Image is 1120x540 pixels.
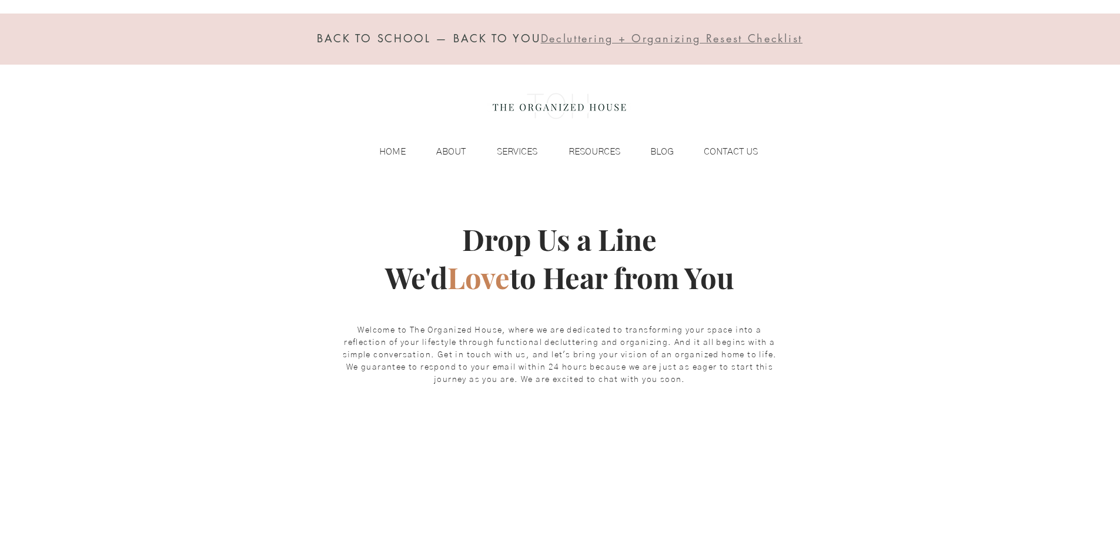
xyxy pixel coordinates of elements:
p: ABOUT [430,143,472,160]
p: SERVICES [491,143,543,160]
a: Decluttering + Organizing Resest Checklist [541,34,803,45]
span: Decluttering + Organizing Resest Checklist [541,31,803,45]
a: HOME [355,143,412,160]
span: Love [447,258,510,296]
a: RESOURCES [543,143,626,160]
a: CONTACT US [680,143,764,160]
span: BACK TO SCHOOL — BACK TO YOU [317,31,541,45]
img: the organized house [487,83,631,130]
p: HOME [373,143,412,160]
span: Drop Us a Line We'd to Hear from You [385,220,734,296]
p: RESOURCES [563,143,626,160]
a: BLOG [626,143,680,160]
nav: Site [355,143,764,160]
p: BLOG [644,143,680,160]
span: Welcome to The Organized House, where we are dedicated to transforming your space into a reflecti... [343,326,777,384]
a: SERVICES [472,143,543,160]
a: ABOUT [412,143,472,160]
p: CONTACT US [698,143,764,160]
